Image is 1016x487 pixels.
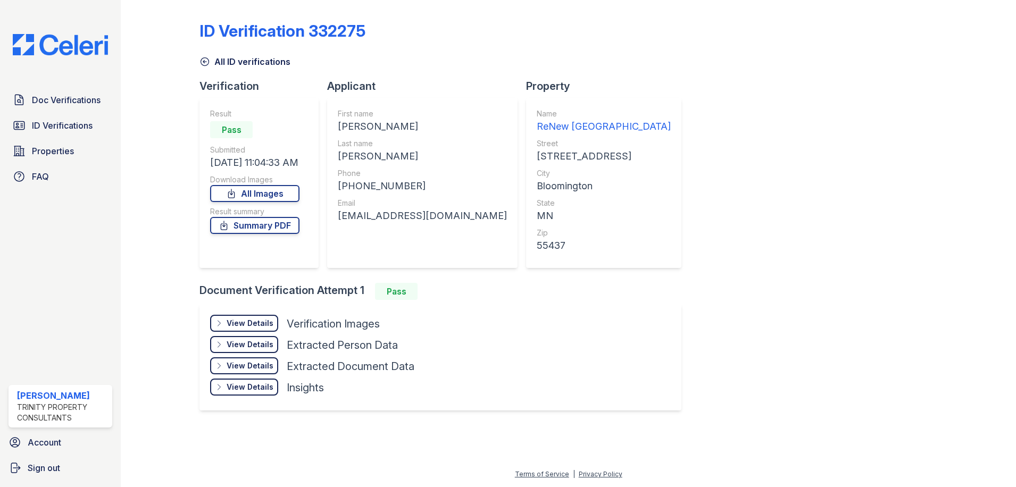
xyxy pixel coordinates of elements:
[338,168,507,179] div: Phone
[287,380,324,395] div: Insights
[17,389,108,402] div: [PERSON_NAME]
[537,198,671,208] div: State
[32,94,101,106] span: Doc Verifications
[338,198,507,208] div: Email
[32,119,93,132] span: ID Verifications
[573,470,575,478] div: |
[537,238,671,253] div: 55437
[199,79,327,94] div: Verification
[537,208,671,223] div: MN
[199,55,290,68] a: All ID verifications
[210,174,299,185] div: Download Images
[227,318,273,329] div: View Details
[210,108,299,119] div: Result
[9,140,112,162] a: Properties
[338,149,507,164] div: [PERSON_NAME]
[28,461,60,474] span: Sign out
[375,283,418,300] div: Pass
[199,21,365,40] div: ID Verification 332275
[287,359,414,374] div: Extracted Document Data
[338,179,507,194] div: [PHONE_NUMBER]
[4,457,116,478] a: Sign out
[338,119,507,134] div: [PERSON_NAME]
[537,228,671,238] div: Zip
[537,138,671,149] div: Street
[9,166,112,187] a: FAQ
[4,34,116,55] img: CE_Logo_Blue-a8612792a0a2168367f1c8372b55b34899dd931a85d93a1a3d3e32e68fde9ad4.png
[537,149,671,164] div: [STREET_ADDRESS]
[4,432,116,453] a: Account
[515,470,569,478] a: Terms of Service
[227,360,273,371] div: View Details
[537,108,671,119] div: Name
[210,206,299,217] div: Result summary
[9,89,112,111] a: Doc Verifications
[17,402,108,423] div: Trinity Property Consultants
[537,108,671,134] a: Name ReNew [GEOGRAPHIC_DATA]
[199,283,690,300] div: Document Verification Attempt 1
[210,185,299,202] a: All Images
[537,179,671,194] div: Bloomington
[210,217,299,234] a: Summary PDF
[210,145,299,155] div: Submitted
[287,338,398,352] div: Extracted Person Data
[210,155,299,170] div: [DATE] 11:04:33 AM
[287,316,380,331] div: Verification Images
[210,121,253,138] div: Pass
[338,138,507,149] div: Last name
[537,119,671,134] div: ReNew [GEOGRAPHIC_DATA]
[227,339,273,350] div: View Details
[338,108,507,119] div: First name
[32,145,74,157] span: Properties
[28,436,61,449] span: Account
[526,79,690,94] div: Property
[338,208,507,223] div: [EMAIL_ADDRESS][DOMAIN_NAME]
[227,382,273,392] div: View Details
[327,79,526,94] div: Applicant
[579,470,622,478] a: Privacy Policy
[537,168,671,179] div: City
[9,115,112,136] a: ID Verifications
[32,170,49,183] span: FAQ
